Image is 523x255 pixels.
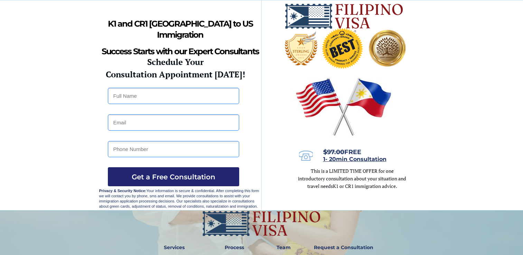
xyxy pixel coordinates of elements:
span: 1- 20min Consultation [323,156,386,162]
span: This is a LIMITED TIME OFFER for one introductory consultation about your situation and travel needs [298,168,406,189]
strong: Team [277,244,291,251]
span: Your information is secure & confidential. After completing this form we will contact you by phon... [99,189,259,208]
strong: Privacy & Security Notice: [99,189,147,193]
strong: K1 and CR1 [GEOGRAPHIC_DATA] to US Immigration [108,19,253,40]
strong: Success Starts with our Expert Consultants [102,46,259,56]
input: Full Name [108,88,239,104]
span: K1 or CR1 immigration advice. [333,183,397,189]
strong: Services [164,244,185,251]
input: Phone Number [108,141,239,157]
button: Get a Free Consultation [108,167,239,186]
strong: Schedule Your [147,56,204,67]
input: Email [108,114,239,131]
strong: Request a Consultation [314,244,373,251]
span: Get a Free Consultation [108,173,239,181]
s: $97.00 [323,148,344,156]
strong: Consultation Appointment [DATE]! [106,69,245,80]
span: FREE [323,148,361,156]
strong: Process [225,244,244,251]
a: 1- 20min Consultation [323,157,386,162]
